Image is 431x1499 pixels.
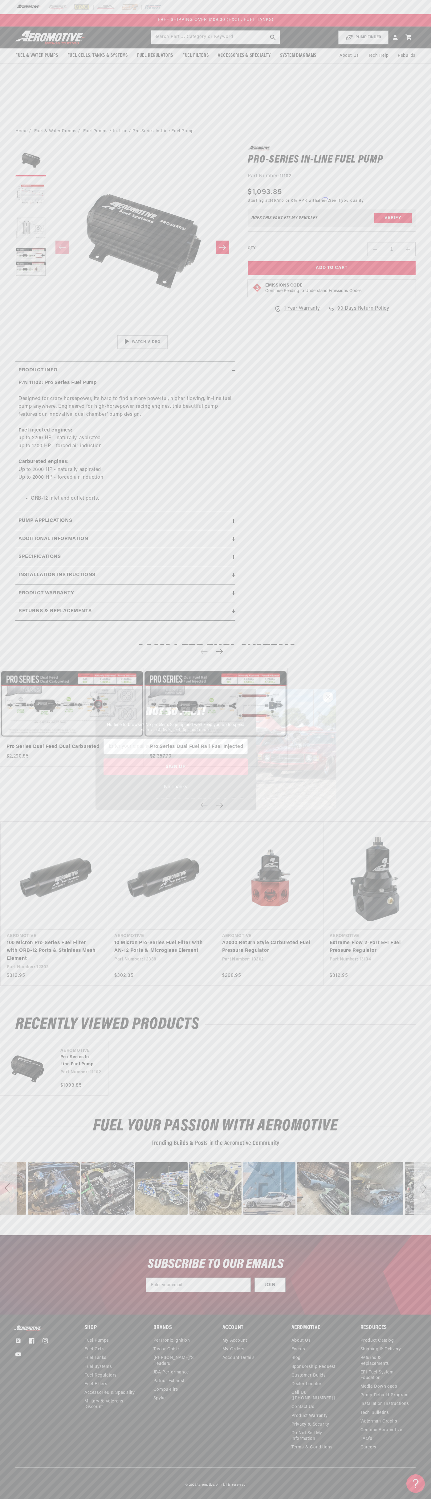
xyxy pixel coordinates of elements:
[104,739,248,754] input: Enter your email address
[104,758,248,775] button: SIGN UP
[146,706,205,718] span: NOT SO FAST!
[323,692,333,703] button: Close dialog
[107,723,244,733] span: No time to browse? No problem. Sign up and we'll keep you up to speed with latest deals, tech tip...
[104,781,248,793] button: No Thanks
[256,689,336,810] img: 85cdd541-2605-488b-b08c-a5ee7b438a35.jpeg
